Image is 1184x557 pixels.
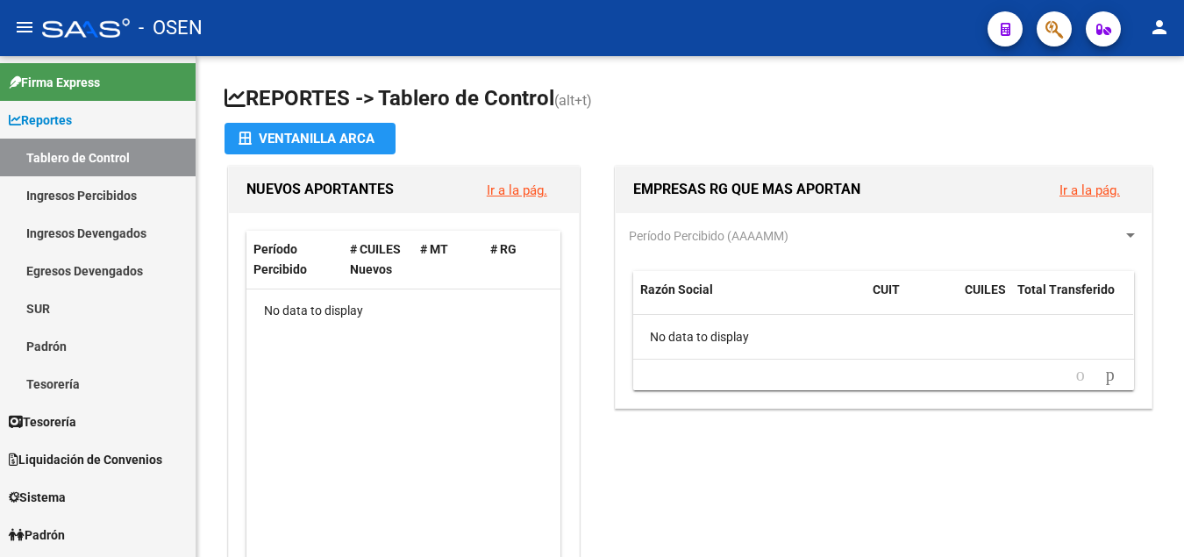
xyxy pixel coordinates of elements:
[9,450,162,469] span: Liquidación de Convenios
[246,289,560,333] div: No data to display
[640,282,713,296] span: Razón Social
[1068,366,1093,385] a: go to previous page
[9,525,65,545] span: Padrón
[14,17,35,38] mat-icon: menu
[253,242,307,276] span: Período Percibido
[1149,17,1170,38] mat-icon: person
[958,271,1010,329] datatable-header-cell: CUILES
[1045,174,1134,206] button: Ir a la pág.
[873,282,900,296] span: CUIT
[633,315,1133,359] div: No data to display
[1010,271,1133,329] datatable-header-cell: Total Transferido
[1098,366,1123,385] a: go to next page
[866,271,958,329] datatable-header-cell: CUIT
[965,282,1006,296] span: CUILES
[9,488,66,507] span: Sistema
[246,231,343,289] datatable-header-cell: Período Percibido
[1059,182,1120,198] a: Ir a la pág.
[9,412,76,432] span: Tesorería
[483,231,553,289] datatable-header-cell: # RG
[629,229,788,243] span: Período Percibido (AAAAMM)
[554,92,592,109] span: (alt+t)
[225,84,1156,115] h1: REPORTES -> Tablero de Control
[239,123,382,154] div: Ventanilla ARCA
[413,231,483,289] datatable-header-cell: # MT
[350,242,401,276] span: # CUILES Nuevos
[9,73,100,92] span: Firma Express
[420,242,448,256] span: # MT
[246,181,394,197] span: NUEVOS APORTANTES
[1017,282,1115,296] span: Total Transferido
[139,9,203,47] span: - OSEN
[225,123,396,154] button: Ventanilla ARCA
[487,182,547,198] a: Ir a la pág.
[473,174,561,206] button: Ir a la pág.
[633,271,866,329] datatable-header-cell: Razón Social
[633,181,860,197] span: EMPRESAS RG QUE MAS APORTAN
[9,111,72,130] span: Reportes
[490,242,517,256] span: # RG
[343,231,413,289] datatable-header-cell: # CUILES Nuevos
